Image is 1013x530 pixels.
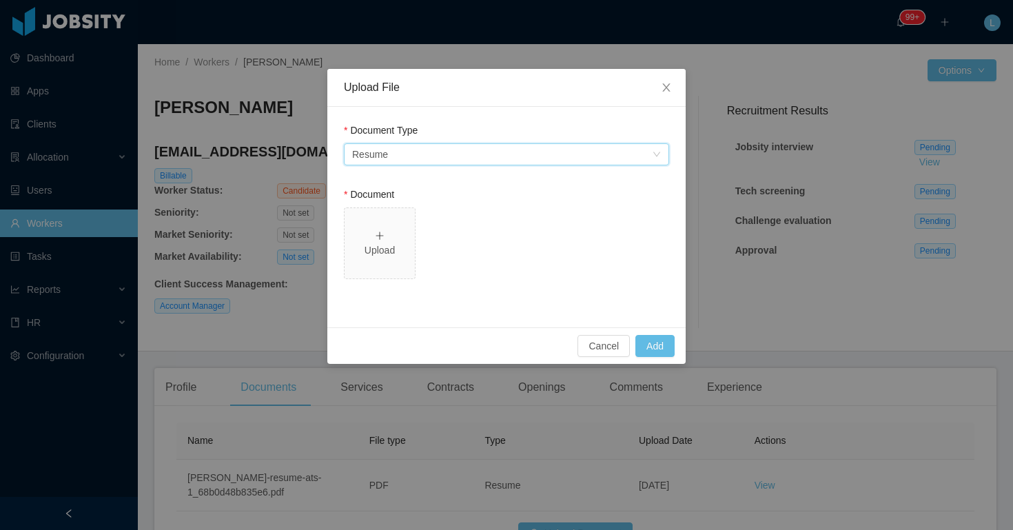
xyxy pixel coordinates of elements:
button: Add [635,335,675,357]
i: icon: plus [375,231,385,241]
label: Document [344,189,394,200]
span: icon: plusUpload [345,208,415,278]
button: Cancel [577,335,630,357]
div: Upload [350,243,409,258]
label: Document Type [344,125,418,136]
i: icon: down [653,150,661,160]
div: Resume [352,144,388,165]
button: Close [647,69,686,108]
i: icon: close [661,82,672,93]
div: Upload File [344,80,669,95]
